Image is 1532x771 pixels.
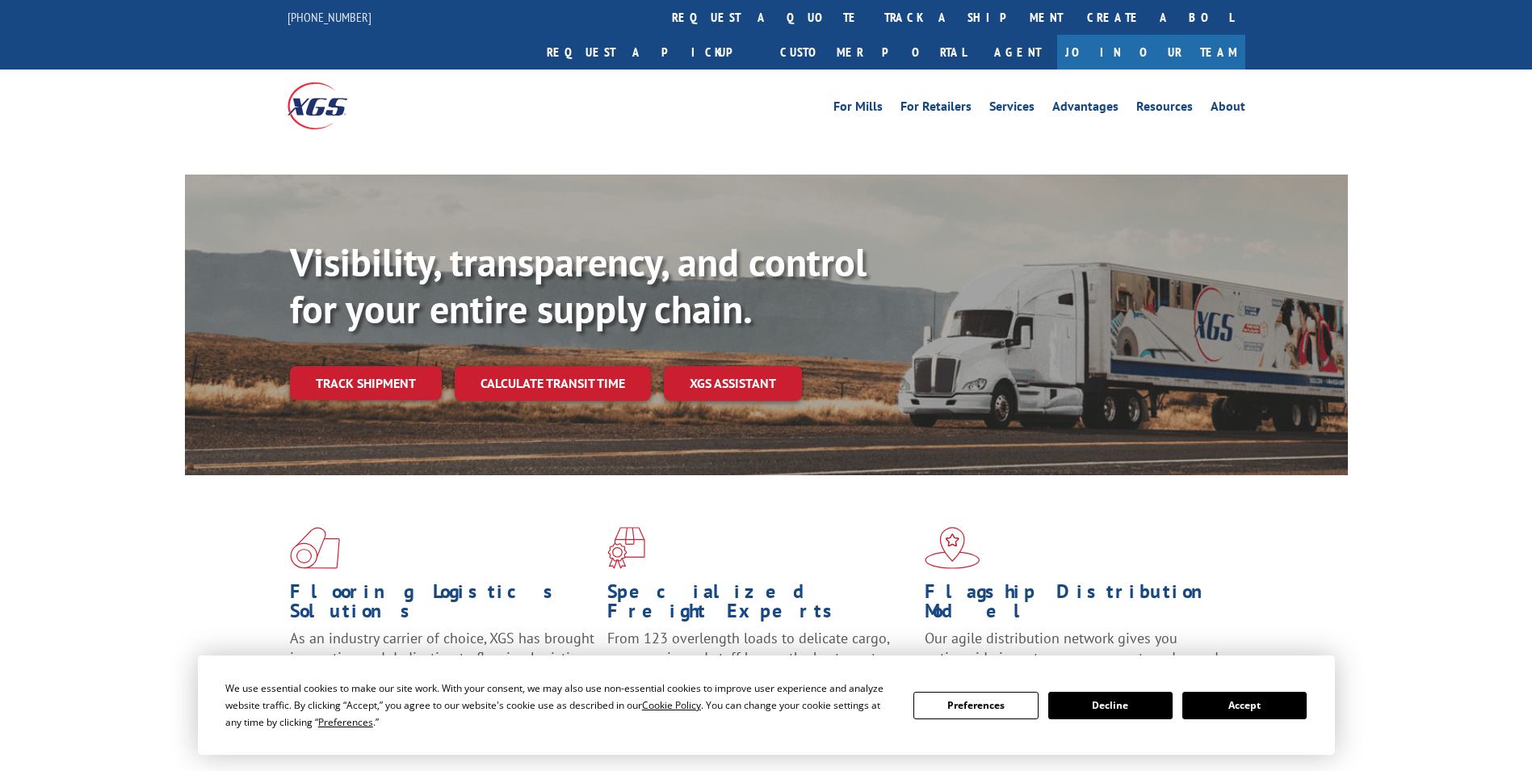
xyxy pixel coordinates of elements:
h1: Flooring Logistics Solutions [290,582,595,629]
button: Decline [1048,692,1173,719]
a: Track shipment [290,366,442,400]
h1: Specialized Freight Experts [607,582,913,629]
div: Cookie Consent Prompt [198,655,1335,755]
span: As an industry carrier of choice, XGS has brought innovation and dedication to flooring logistics... [290,629,594,686]
button: Preferences [913,692,1038,719]
a: For Mills [833,100,883,118]
a: Agent [978,35,1057,70]
span: Our agile distribution network gives you nationwide inventory management on demand. [925,629,1222,667]
a: Services [989,100,1035,118]
a: [PHONE_NUMBER] [288,9,371,25]
h1: Flagship Distribution Model [925,582,1230,629]
img: xgs-icon-focused-on-flooring-red [607,527,645,569]
a: About [1211,100,1245,118]
p: From 123 overlength loads to delicate cargo, our experienced staff knows the best way to move you... [607,629,913,701]
a: Join Our Team [1057,35,1245,70]
a: Resources [1136,100,1193,118]
span: Cookie Policy [642,698,701,712]
b: Visibility, transparency, and control for your entire supply chain. [290,237,867,334]
img: xgs-icon-total-supply-chain-intelligence-red [290,527,340,569]
a: Advantages [1052,100,1119,118]
a: For Retailers [900,100,972,118]
img: xgs-icon-flagship-distribution-model-red [925,527,980,569]
a: Customer Portal [768,35,978,70]
div: We use essential cookies to make our site work. With your consent, we may also use non-essential ... [225,680,894,731]
a: Request a pickup [535,35,768,70]
button: Accept [1182,692,1307,719]
span: Preferences [318,715,373,729]
a: Calculate transit time [455,366,651,401]
a: XGS ASSISTANT [664,366,802,401]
